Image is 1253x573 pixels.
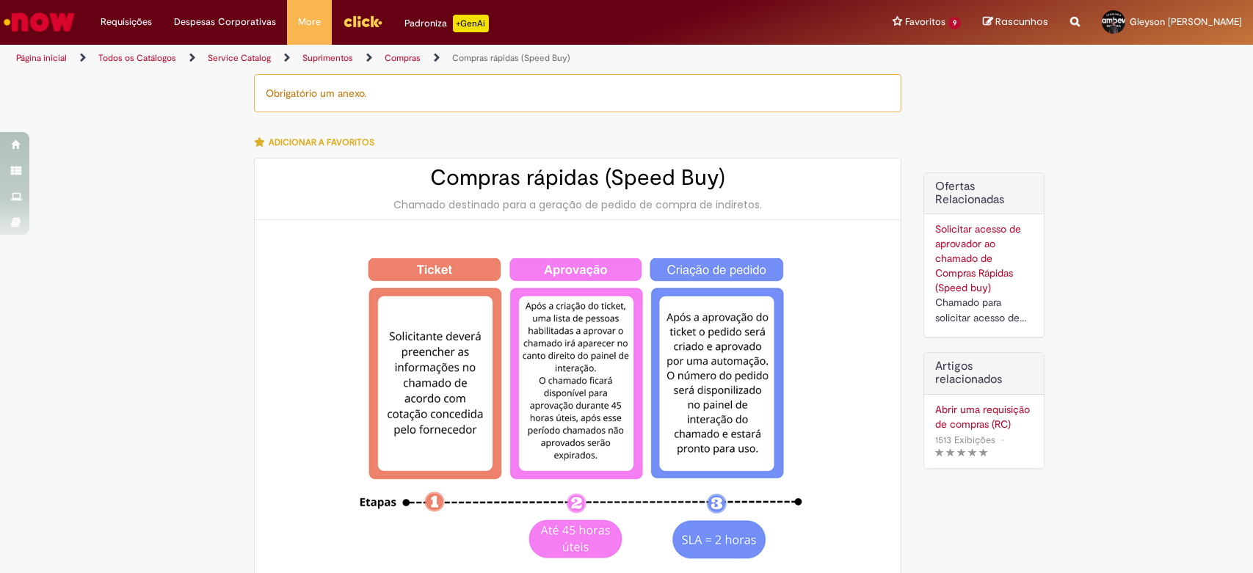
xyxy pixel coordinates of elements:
[935,360,1033,386] h3: Artigos relacionados
[983,15,1048,29] a: Rascunhos
[923,172,1045,337] div: Ofertas Relacionadas
[269,197,886,212] div: Chamado destinado para a geração de pedido de compra de indiretos.
[998,430,1007,450] span: •
[935,295,1033,326] div: Chamado para solicitar acesso de aprovador ao ticket de Speed buy
[269,166,886,190] h2: Compras rápidas (Speed Buy)
[995,15,1048,29] span: Rascunhos
[302,52,353,64] a: Suprimentos
[269,136,374,148] span: Adicionar a Favoritos
[343,10,382,32] img: click_logo_yellow_360x200.png
[16,52,67,64] a: Página inicial
[254,127,382,158] button: Adicionar a Favoritos
[298,15,321,29] span: More
[385,52,421,64] a: Compras
[174,15,276,29] span: Despesas Corporativas
[404,15,489,32] div: Padroniza
[254,74,901,112] div: Obrigatório um anexo.
[935,180,1033,206] h2: Ofertas Relacionadas
[453,15,489,32] p: +GenAi
[98,52,176,64] a: Todos os Catálogos
[935,434,995,446] span: 1513 Exibições
[905,15,945,29] span: Favoritos
[948,17,961,29] span: 9
[208,52,271,64] a: Service Catalog
[1,7,77,37] img: ServiceNow
[11,45,824,72] ul: Trilhas de página
[101,15,152,29] span: Requisições
[452,52,570,64] a: Compras rápidas (Speed Buy)
[935,222,1021,294] a: Solicitar acesso de aprovador ao chamado de Compras Rápidas (Speed buy)
[1130,15,1242,28] span: Gleyson [PERSON_NAME]
[935,402,1033,431] a: Abrir uma requisição de compras (RC)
